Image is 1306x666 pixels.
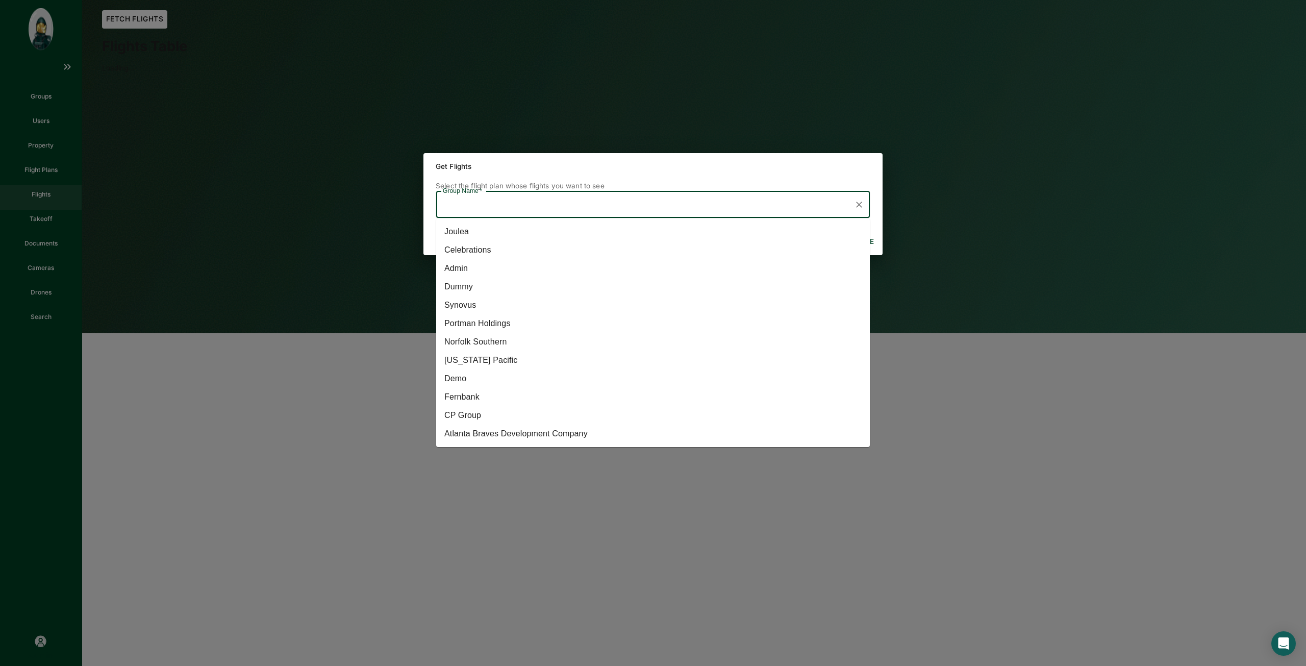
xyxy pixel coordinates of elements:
li: CP Group [436,406,870,425]
li: [US_STATE] Pacific [436,351,870,369]
li: Fernbank [436,388,870,406]
li: Norfolk Southern [436,333,870,351]
li: Dummy [436,278,870,296]
button: Clear [852,198,866,212]
li: Atlanta Braves Development Company [436,425,870,443]
h2: Get Flights [423,153,883,181]
li: Admin [436,259,870,278]
label: Group Name [443,186,482,195]
li: Joulea [436,223,870,241]
li: Portman Holdings [436,314,870,333]
div: Open Intercom Messenger [1271,631,1296,656]
li: Demo [436,369,870,388]
li: Celebrations [436,241,870,259]
p: Select the flight plan whose flights you want to see [436,181,870,191]
li: Synovus [436,296,870,314]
